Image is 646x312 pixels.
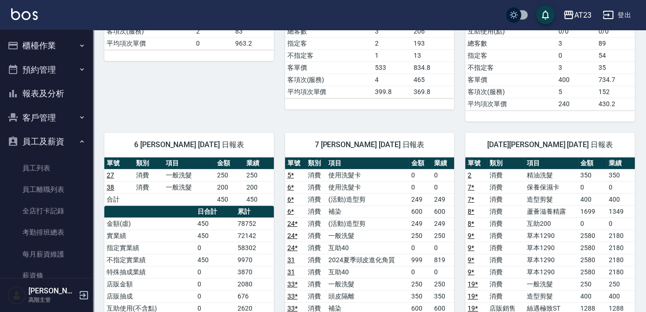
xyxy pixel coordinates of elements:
[235,278,274,290] td: 2080
[326,193,409,205] td: (活動)造型剪
[432,254,455,266] td: 819
[373,25,411,37] td: 3
[411,37,454,49] td: 193
[409,169,432,181] td: 0
[4,58,89,82] button: 預約管理
[524,266,578,278] td: 草本1290
[326,242,409,254] td: 互助40
[326,266,409,278] td: 互助40
[606,278,635,290] td: 250
[326,254,409,266] td: 2024夏季頭皮進化角質
[235,266,274,278] td: 3870
[134,157,163,170] th: 類別
[596,61,635,74] td: 35
[285,157,306,170] th: 單號
[4,81,89,106] button: 報表及分析
[409,205,432,217] td: 600
[4,200,89,222] a: 全店打卡記錄
[244,181,273,193] td: 200
[432,193,455,205] td: 249
[195,217,235,230] td: 450
[104,217,195,230] td: 金額(虛)
[487,169,525,181] td: 消費
[524,230,578,242] td: 草本1290
[606,169,635,181] td: 350
[432,266,455,278] td: 0
[244,193,273,205] td: 450
[487,254,525,266] td: 消費
[487,181,525,193] td: 消費
[4,129,89,154] button: 員工及薪資
[28,286,76,296] h5: [PERSON_NAME]
[578,290,606,302] td: 400
[524,290,578,302] td: 造型剪髮
[606,254,635,266] td: 2180
[556,74,596,86] td: 400
[306,230,326,242] td: 消費
[524,157,578,170] th: 項目
[4,34,89,58] button: 櫃檯作業
[599,7,635,24] button: 登出
[596,74,635,86] td: 734.7
[487,205,525,217] td: 消費
[606,193,635,205] td: 400
[4,265,89,286] a: 薪資條
[104,266,195,278] td: 特殊抽成業績
[235,242,274,254] td: 58302
[487,242,525,254] td: 消費
[4,157,89,179] a: 員工列表
[134,169,163,181] td: 消費
[432,205,455,217] td: 600
[578,254,606,266] td: 2580
[432,181,455,193] td: 0
[287,256,295,264] a: 31
[306,242,326,254] td: 消費
[536,6,555,24] button: save
[373,49,411,61] td: 1
[215,169,244,181] td: 250
[465,61,556,74] td: 不指定客
[487,157,525,170] th: 類別
[306,278,326,290] td: 消費
[411,49,454,61] td: 13
[487,278,525,290] td: 消費
[409,181,432,193] td: 0
[596,98,635,110] td: 430.2
[606,290,635,302] td: 400
[326,205,409,217] td: 補染
[432,230,455,242] td: 250
[285,49,373,61] td: 不指定客
[104,230,195,242] td: 實業績
[606,157,635,170] th: 業績
[578,278,606,290] td: 250
[104,242,195,254] td: 指定實業績
[606,242,635,254] td: 2180
[409,193,432,205] td: 249
[556,61,596,74] td: 3
[215,157,244,170] th: 金額
[285,37,373,49] td: 指定客
[215,193,244,205] td: 450
[163,157,215,170] th: 項目
[195,254,235,266] td: 450
[524,278,578,290] td: 一般洗髮
[487,230,525,242] td: 消費
[578,193,606,205] td: 400
[411,86,454,98] td: 369.8
[163,181,215,193] td: 一般洗髮
[107,183,114,191] a: 38
[574,9,592,21] div: AT23
[487,290,525,302] td: 消費
[163,169,215,181] td: 一般洗髮
[409,254,432,266] td: 999
[285,74,373,86] td: 客項次(服務)
[306,169,326,181] td: 消費
[465,98,556,110] td: 平均項次單價
[596,37,635,49] td: 89
[432,278,455,290] td: 250
[296,140,443,149] span: 7 [PERSON_NAME] [DATE] 日報表
[326,230,409,242] td: 一般洗髮
[373,37,411,49] td: 2
[104,157,134,170] th: 單號
[326,217,409,230] td: (活動)造型剪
